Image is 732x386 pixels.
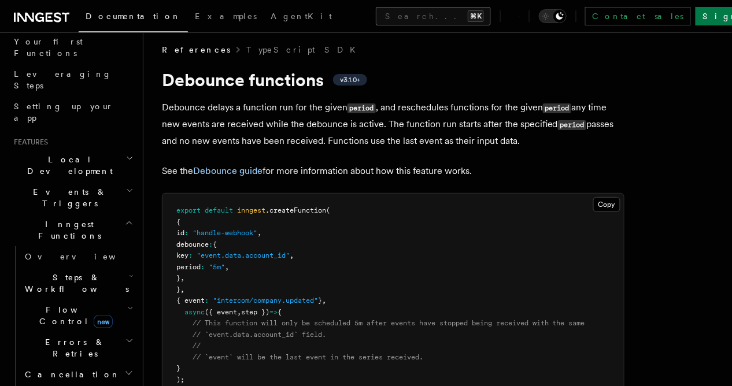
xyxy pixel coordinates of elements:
span: { [213,240,217,248]
button: Inngest Functions [9,214,136,246]
span: , [257,229,261,237]
span: id [176,229,184,237]
span: Your first Functions [14,37,83,58]
span: References [162,44,230,55]
span: => [269,308,278,316]
span: v3.1.0+ [340,75,360,84]
span: Errors & Retries [20,336,125,359]
h1: Debounce functions [162,69,624,90]
span: // This function will only be scheduled 5m after events have stopped being received with the same [193,319,585,327]
code: period [558,120,586,130]
a: Contact sales [585,7,691,25]
span: "event.data.account_id" [197,251,290,259]
span: , [290,251,294,259]
span: Cancellation [20,369,120,380]
span: period [176,263,201,271]
span: , [237,308,241,316]
span: Documentation [86,12,181,21]
span: { [176,218,180,226]
span: "intercom/company.updated" [213,296,318,305]
span: "handle-webhook" [193,229,257,237]
span: // [193,342,201,350]
button: Errors & Retries [20,332,136,364]
kbd: ⌘K [468,10,484,22]
span: Events & Triggers [9,186,126,209]
span: Features [9,138,48,147]
span: export [176,206,201,214]
span: : [201,263,205,271]
a: Your first Functions [9,31,136,64]
span: default [205,206,233,214]
span: async [184,308,205,316]
span: , [180,274,184,282]
span: ({ event [205,308,237,316]
button: Events & Triggers [9,181,136,214]
span: } [176,364,180,372]
span: } [176,285,180,294]
span: : [188,251,193,259]
code: period [347,103,376,113]
code: period [543,103,571,113]
span: { [278,308,282,316]
span: .createFunction [265,206,326,214]
span: key [176,251,188,259]
span: inngest [237,206,265,214]
span: Overview [25,252,144,261]
span: // `event.data.account_id` field. [193,331,326,339]
span: : [205,296,209,305]
p: See the for more information about how this feature works. [162,163,624,179]
span: "5m" [209,263,225,271]
span: , [225,263,229,271]
span: ); [176,376,184,384]
button: Cancellation [20,364,136,385]
span: Local Development [9,154,126,177]
button: Steps & Workflows [20,267,136,299]
span: Leveraging Steps [14,69,112,90]
span: Examples [195,12,257,21]
button: Flow Controlnew [20,299,136,332]
button: Search...⌘K [376,7,491,25]
span: { event [176,296,205,305]
span: Setting up your app [14,102,113,123]
button: Copy [593,197,620,212]
span: step }) [241,308,269,316]
button: Local Development [9,149,136,181]
a: Overview [20,246,136,267]
a: Setting up your app [9,96,136,128]
a: TypeScript SDK [246,44,363,55]
button: Toggle dark mode [539,9,567,23]
a: Documentation [79,3,188,32]
a: Debounce guide [193,165,263,176]
span: new [94,316,113,328]
span: } [318,296,322,305]
a: Examples [188,3,264,31]
p: Debounce delays a function run for the given , and reschedules functions for the given any time n... [162,99,624,149]
span: ( [326,206,330,214]
a: Leveraging Steps [9,64,136,96]
span: : [209,240,213,248]
a: AgentKit [264,3,339,31]
span: , [180,285,184,294]
span: Steps & Workflows [20,272,129,295]
span: // `event` will be the last event in the series received. [193,353,423,361]
span: debounce [176,240,209,248]
span: Flow Control [20,304,127,327]
span: Inngest Functions [9,218,125,242]
span: , [322,296,326,305]
span: } [176,274,180,282]
span: AgentKit [271,12,332,21]
span: : [184,229,188,237]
